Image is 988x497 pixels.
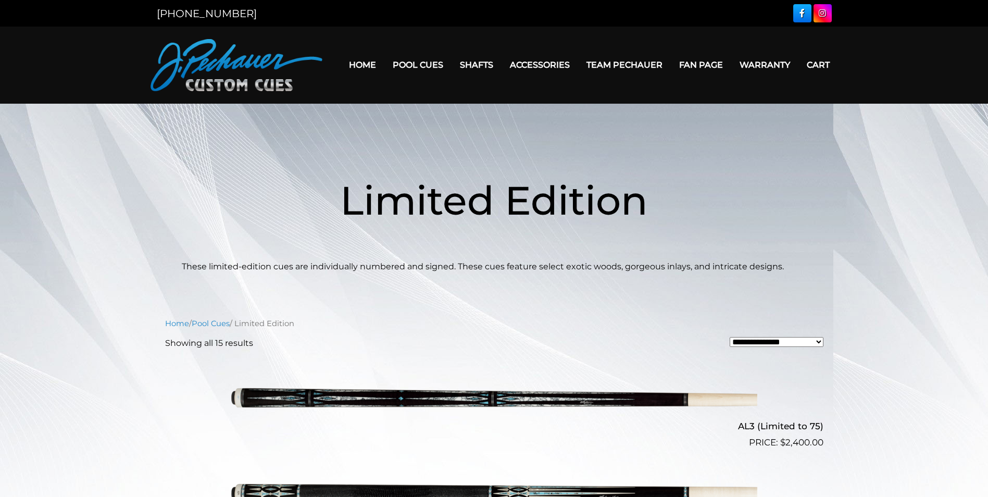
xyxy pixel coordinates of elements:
img: Pechauer Custom Cues [151,39,322,91]
p: Showing all 15 results [165,337,253,350]
a: Pool Cues [384,52,452,78]
select: Shop order [730,337,823,347]
a: Accessories [502,52,578,78]
a: Fan Page [671,52,731,78]
a: AL3 (Limited to 75) $2,400.00 [165,358,823,450]
img: AL3 (Limited to 75) [231,358,757,445]
nav: Breadcrumb [165,318,823,329]
a: [PHONE_NUMBER] [157,7,257,20]
span: $ [780,437,785,448]
a: Shafts [452,52,502,78]
p: These limited-edition cues are individually numbered and signed. These cues feature select exotic... [182,260,807,273]
h2: AL3 (Limited to 75) [165,417,823,436]
a: Warranty [731,52,798,78]
a: Home [341,52,384,78]
a: Home [165,319,189,328]
span: Limited Edition [340,176,648,225]
a: Team Pechauer [578,52,671,78]
bdi: 2,400.00 [780,437,823,448]
a: Cart [798,52,838,78]
a: Pool Cues [192,319,230,328]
